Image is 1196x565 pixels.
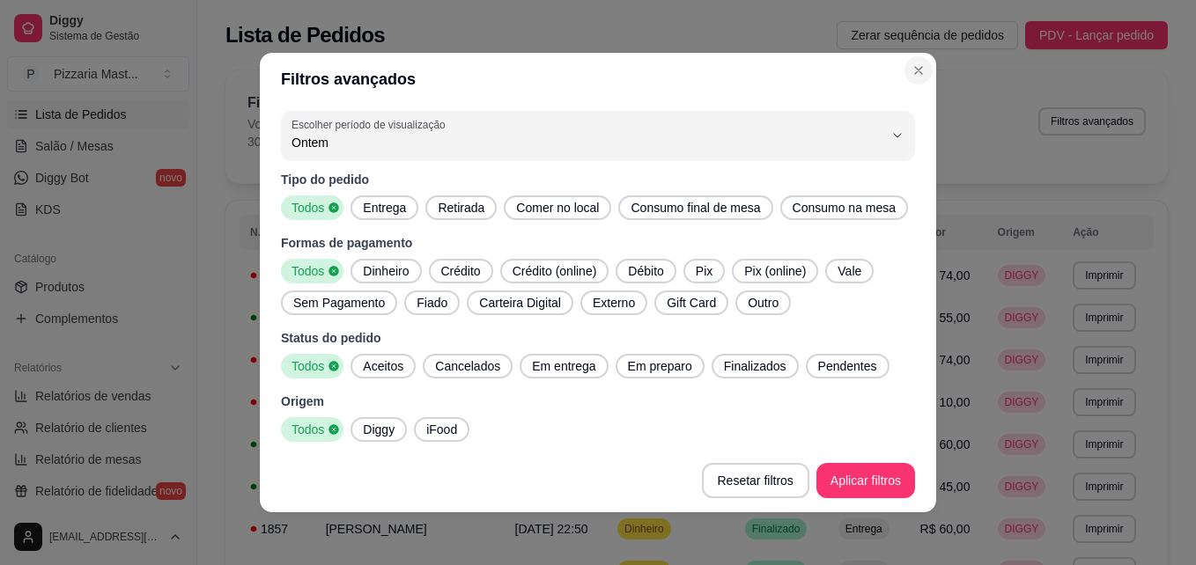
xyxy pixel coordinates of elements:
[621,262,670,280] span: Débito
[624,199,767,216] span: Consumo final de mesa
[410,294,454,312] span: Fiado
[621,357,699,375] span: Em preparo
[404,290,460,315] button: Fiado
[786,199,904,216] span: Consumo na mesa
[831,262,868,280] span: Vale
[284,262,328,280] span: Todos
[281,171,915,188] p: Tipo do pedido
[425,195,497,220] button: Retirada
[504,195,611,220] button: Comer no local
[284,199,328,216] span: Todos
[428,357,507,375] span: Cancelados
[654,290,728,315] button: Gift Card
[825,259,874,283] button: Vale
[806,354,890,378] button: Pendentes
[618,195,772,220] button: Consumo final de mesa
[281,234,915,252] p: Formas de pagamento
[735,290,791,315] button: Outro
[281,329,915,347] p: Status do pedido
[292,117,451,132] label: Escolher período de visualização
[260,53,936,106] header: Filtros avançados
[500,259,609,283] button: Crédito (online)
[506,262,604,280] span: Crédito (online)
[281,393,915,410] p: Origem
[281,417,343,442] button: Todos
[467,290,573,315] button: Carteira Digital
[351,259,421,283] button: Dinheiro
[816,463,915,498] button: Aplicar filtros
[737,262,813,280] span: Pix (online)
[904,56,933,84] button: Close
[351,354,416,378] button: Aceitos
[286,294,392,312] span: Sem Pagamento
[580,290,647,315] button: Externo
[431,199,491,216] span: Retirada
[356,421,402,438] span: Diggy
[281,111,915,160] button: Escolher período de visualizaçãoOntem
[284,357,328,375] span: Todos
[281,354,343,378] button: Todos
[356,262,416,280] span: Dinheiro
[351,417,407,442] button: Diggy
[434,262,488,280] span: Crédito
[281,290,397,315] button: Sem Pagamento
[712,354,799,378] button: Finalizados
[660,294,723,312] span: Gift Card
[356,357,410,375] span: Aceitos
[472,294,568,312] span: Carteira Digital
[356,199,413,216] span: Entrega
[419,421,464,438] span: iFood
[616,354,705,378] button: Em preparo
[586,294,642,312] span: Externo
[741,294,786,312] span: Outro
[520,354,608,378] button: Em entrega
[281,195,343,220] button: Todos
[616,259,676,283] button: Débito
[284,421,328,438] span: Todos
[292,134,883,151] span: Ontem
[281,259,343,283] button: Todos
[414,417,469,442] button: iFood
[732,259,818,283] button: Pix (online)
[525,357,602,375] span: Em entrega
[683,259,725,283] button: Pix
[429,259,493,283] button: Crédito
[423,354,513,378] button: Cancelados
[717,357,794,375] span: Finalizados
[702,463,809,498] button: Resetar filtros
[811,357,884,375] span: Pendentes
[351,195,418,220] button: Entrega
[780,195,909,220] button: Consumo na mesa
[689,262,720,280] span: Pix
[509,199,606,216] span: Comer no local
